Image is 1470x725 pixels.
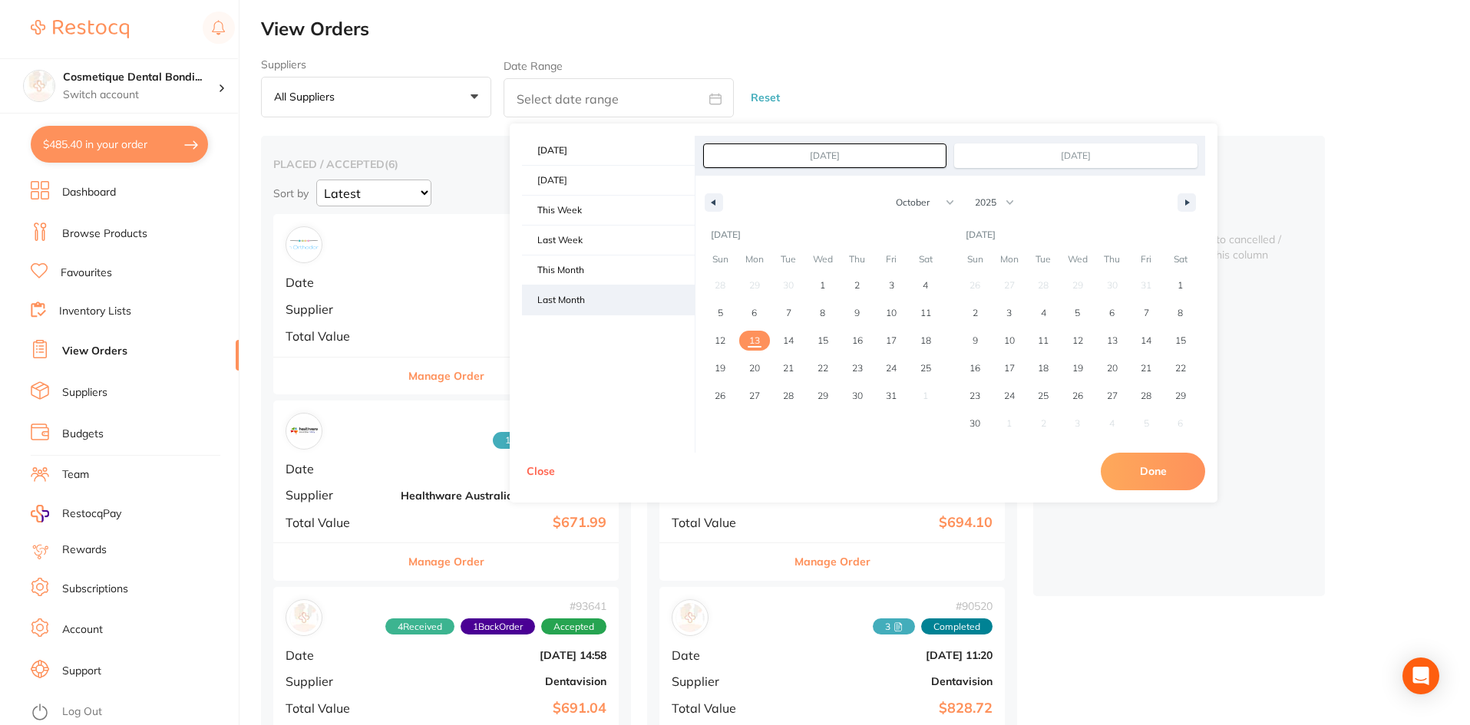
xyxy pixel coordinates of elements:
[873,600,993,612] span: # 90520
[1175,327,1186,354] span: 15
[749,354,760,382] span: 20
[273,400,619,581] div: Healthware Australia Ridley#936431 AcceptedDate[DATE] 14:58SupplierHealthware Australia [PERSON_N...
[771,327,806,354] button: 14
[955,144,1197,167] input: Continuous
[738,382,772,410] button: 27
[886,382,897,410] span: 31
[31,126,208,163] button: $485.40 in your order
[854,299,860,327] span: 9
[62,542,107,558] a: Rewards
[522,136,695,166] button: [DATE]
[703,327,738,354] button: 12
[522,226,695,255] span: Last Week
[1004,327,1015,354] span: 10
[771,382,806,410] button: 28
[273,186,309,200] p: Sort by
[993,382,1027,410] button: 24
[771,299,806,327] button: 7
[806,272,841,299] button: 1
[1129,354,1164,382] button: 21
[1038,327,1049,354] span: 11
[738,247,772,272] span: Mon
[541,618,606,635] span: Accepted
[1129,247,1164,272] span: Fri
[493,432,535,449] span: Received
[24,71,55,101] img: Cosmetique Dental Bondi Junction
[522,166,695,196] button: [DATE]
[1041,299,1046,327] span: 4
[401,277,606,289] b: [DATE] 14:58
[874,354,909,382] button: 24
[921,618,993,635] span: Completed
[62,427,104,442] a: Budgets
[493,414,606,426] span: # 93643
[787,515,993,531] b: $694.10
[1163,299,1197,327] button: 8
[1061,299,1095,327] button: 5
[62,622,103,638] a: Account
[1004,354,1015,382] span: 17
[1101,453,1205,489] button: Done
[818,354,828,382] span: 22
[738,327,772,354] button: 13
[1175,354,1186,382] span: 22
[787,649,993,661] b: [DATE] 11:20
[522,196,695,225] span: This Week
[1095,327,1129,354] button: 13
[1038,354,1049,382] span: 18
[408,543,484,580] button: Manage Order
[908,299,943,327] button: 11
[672,701,775,715] span: Total Value
[1026,382,1061,410] button: 25
[854,272,860,299] span: 2
[1061,354,1095,382] button: 19
[715,354,725,382] span: 19
[408,358,484,394] button: Manage Order
[286,701,388,715] span: Total Value
[787,675,993,687] b: Dentavision
[522,226,695,255] button: Last Week
[62,185,116,200] a: Dashboard
[289,230,319,259] img: Main Orthodontics
[749,382,760,410] span: 27
[1026,247,1061,272] span: Tue
[522,136,695,165] span: [DATE]
[676,603,705,632] img: Dentavision
[1072,382,1083,410] span: 26
[873,618,915,635] span: Received
[820,272,825,299] span: 1
[286,329,388,343] span: Total Value
[818,382,828,410] span: 29
[1026,327,1061,354] button: 11
[274,90,341,104] p: All suppliers
[385,618,454,635] span: Received
[970,382,980,410] span: 23
[62,467,89,483] a: Team
[794,543,870,580] button: Manage Order
[1163,382,1197,410] button: 29
[1107,382,1118,410] span: 27
[703,247,738,272] span: Sun
[504,60,563,72] label: Date Range
[62,664,101,679] a: Support
[715,382,725,410] span: 26
[63,70,218,85] h4: Cosmetique Dental Bondi Junction
[1038,382,1049,410] span: 25
[62,344,127,359] a: View Orders
[401,463,606,475] b: [DATE] 14:58
[886,299,897,327] span: 10
[1163,327,1197,354] button: 15
[401,515,606,531] b: $671.99
[401,303,606,315] b: Main Orthodontics
[401,649,606,661] b: [DATE] 14:58
[672,648,775,662] span: Date
[958,382,993,410] button: 23
[522,285,695,315] button: Last Month
[840,247,874,272] span: Thu
[703,354,738,382] button: 19
[970,354,980,382] span: 16
[1129,299,1164,327] button: 7
[718,299,723,327] span: 5
[715,327,725,354] span: 12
